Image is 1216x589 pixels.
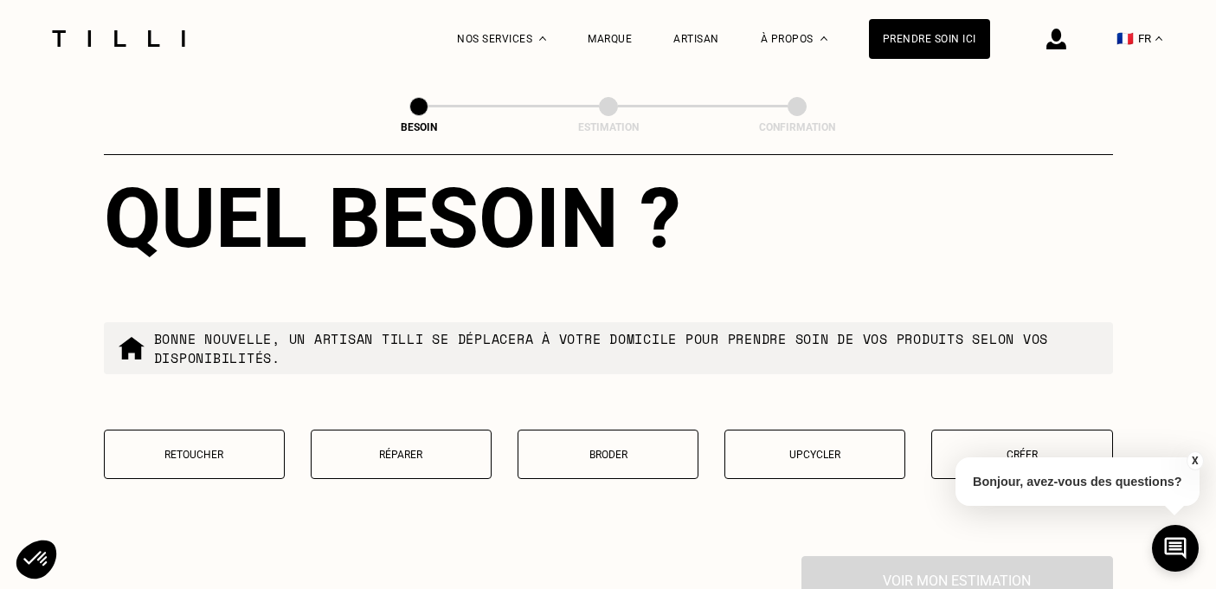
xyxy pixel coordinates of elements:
img: commande à domicile [118,334,145,362]
div: Confirmation [711,121,884,133]
button: Broder [518,430,698,479]
img: Menu déroulant [539,36,546,41]
button: Réparer [311,430,492,479]
img: menu déroulant [1155,36,1162,41]
a: Marque [588,33,632,45]
img: Menu déroulant à propos [820,36,827,41]
p: Réparer [320,449,482,461]
p: Bonjour, avez-vous des questions? [955,457,1200,506]
div: Estimation [522,121,695,133]
div: Besoin [332,121,505,133]
span: 🇫🇷 [1116,30,1134,47]
a: Artisan [673,33,719,45]
img: Logo du service de couturière Tilli [46,30,191,47]
p: Bonne nouvelle, un artisan tilli se déplacera à votre domicile pour prendre soin de vos produits ... [154,329,1099,367]
button: Upcycler [724,430,905,479]
button: X [1186,451,1203,470]
p: Créer [941,449,1103,461]
button: Créer [931,430,1112,479]
button: Retoucher [104,430,285,479]
p: Upcycler [734,449,896,461]
div: Quel besoin ? [104,170,1113,267]
a: Prendre soin ici [869,19,990,59]
p: Retoucher [113,449,275,461]
p: Broder [527,449,689,461]
img: icône connexion [1046,29,1066,49]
